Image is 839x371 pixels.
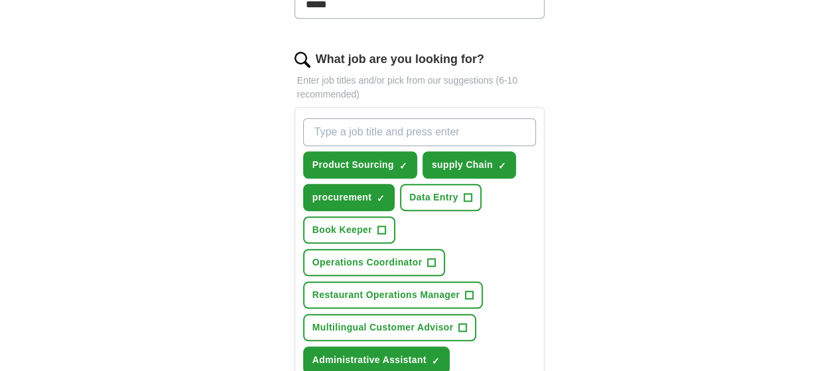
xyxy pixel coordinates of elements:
button: Restaurant Operations Manager [303,281,484,309]
input: Type a job title and press enter [303,118,537,146]
span: Restaurant Operations Manager [312,288,460,302]
button: procurement✓ [303,184,395,211]
span: ✓ [399,161,407,171]
button: Book Keeper [303,216,395,244]
img: search.png [294,52,310,68]
span: Administrative Assistant [312,353,426,367]
label: What job are you looking for? [316,50,484,68]
button: Data Entry [400,184,482,211]
button: Operations Coordinator [303,249,446,276]
span: procurement [312,190,371,204]
span: Data Entry [409,190,458,204]
span: Book Keeper [312,223,372,237]
p: Enter job titles and/or pick from our suggestions (6-10 recommended) [294,74,545,102]
span: Operations Coordinator [312,256,422,269]
span: Multilingual Customer Advisor [312,321,454,334]
button: Product Sourcing✓ [303,151,417,179]
button: supply Chain✓ [422,151,516,179]
span: supply Chain [432,158,493,172]
span: ✓ [432,356,440,366]
span: ✓ [498,161,506,171]
span: ✓ [377,193,385,204]
button: Multilingual Customer Advisor [303,314,477,341]
span: Product Sourcing [312,158,394,172]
